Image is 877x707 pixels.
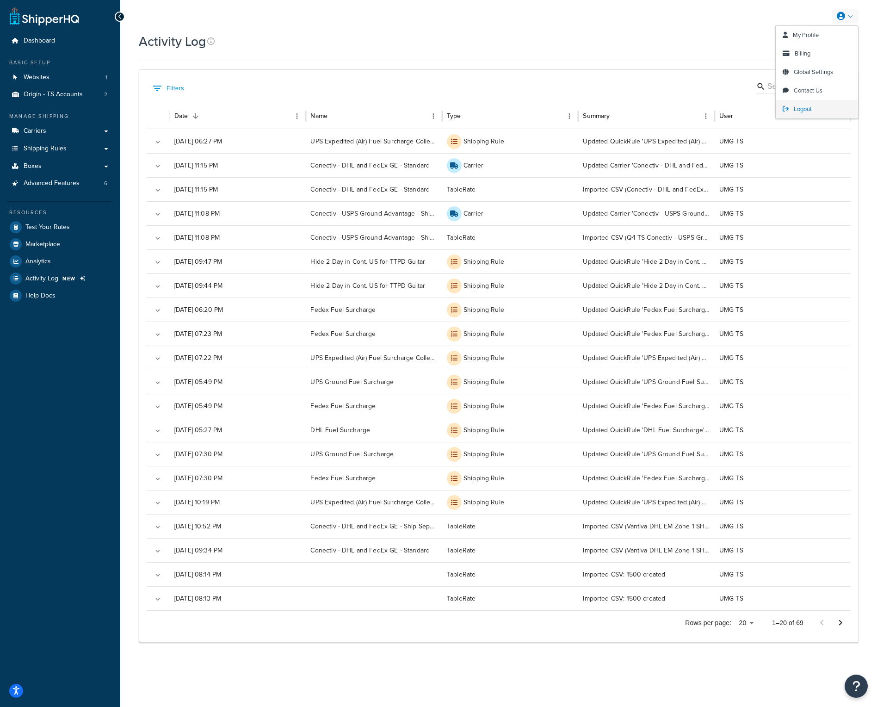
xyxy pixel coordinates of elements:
[7,112,113,120] div: Manage Shipping
[170,177,306,201] div: [DATE] 11:15 PM
[151,496,164,509] button: Expand
[151,400,164,413] button: Expand
[306,418,442,442] div: DHL Fuel Surcharge
[578,225,714,249] div: Imported CSV (Q4 TS Conectiv - USPS Ground Advantage - Ship Together.csv): 592 created in Conecti...
[715,418,851,442] div: UMG TS
[715,586,851,610] div: UMG TS
[170,298,306,322] div: [DATE] 06:20 PM
[25,275,58,283] span: Activity Log
[578,249,714,273] div: Updated QuickRule 'Hide 2 Day in Cont. US for TTPD Guitar': And Apply This Rate To...
[715,538,851,562] div: UMG TS
[306,466,442,490] div: Fedex Fuel Surcharge
[578,466,714,490] div: Updated QuickRule 'Fedex Fuel Surcharge': By a Percentage
[578,177,714,201] div: Imported CSV (Conectiv - DHL and FedEx GE - Standard.csv): 618 created in Conectiv - DHL and FedE...
[463,137,504,146] p: Shipping Rule
[170,346,306,370] div: [DATE] 07:22 PM
[306,394,442,418] div: Fedex Fuel Surcharge
[715,129,851,153] div: UMG TS
[442,586,578,610] div: TableRate
[170,586,306,610] div: [DATE] 08:13 PM
[151,136,164,149] button: Expand
[170,466,306,490] div: [DATE] 07:30 PM
[174,111,188,121] div: Date
[7,270,113,287] li: Activity Log
[189,110,202,123] button: Sort
[715,490,851,514] div: UMG TS
[151,569,164,582] button: Expand
[24,91,83,99] span: Origin - TS Accounts
[7,123,113,140] a: Carriers
[463,498,504,507] p: Shipping Rule
[794,86,822,95] span: Contact Us
[578,538,714,562] div: Imported CSV (Vantiva DHL EM Zone 1 SHQ Table - 20250616.csv): 16 created in Conectiv - DHL and F...
[151,472,164,485] button: Expand
[24,162,42,170] span: Boxes
[290,110,303,123] button: Menu
[7,140,113,157] li: Shipping Rules
[578,273,714,298] div: Updated QuickRule 'Hide 2 Day in Cont. US for TTPD Guitar': By a Flat Rate, And Apply This Rate T...
[306,249,442,273] div: Hide 2 Day in Cont. US for TTPD Guitar
[845,675,868,698] button: Open Resource Center
[715,177,851,201] div: UMG TS
[151,545,164,558] button: Expand
[151,352,164,365] button: Expand
[306,442,442,466] div: UPS Ground Fuel Surcharge
[62,275,76,282] span: NEW
[578,153,714,177] div: Updated Carrier 'Conectiv - DHL and FedEx GE - Standard': Internal Description (optional), Carrie...
[151,376,164,389] button: Expand
[306,370,442,394] div: UPS Ground Fuel Surcharge
[170,225,306,249] div: [DATE] 11:08 PM
[715,562,851,586] div: UMG TS
[7,69,113,86] li: Websites
[170,490,306,514] div: [DATE] 10:19 PM
[170,249,306,273] div: [DATE] 09:47 PM
[578,201,714,225] div: Updated Carrier 'Conectiv - USPS Ground Advantage - Ship Together': Internal Description (optiona...
[104,91,107,99] span: 2
[7,158,113,175] a: Boxes
[105,74,107,81] span: 1
[463,209,483,218] p: Carrier
[7,236,113,253] a: Marketplace
[463,474,504,483] p: Shipping Rule
[306,129,442,153] div: UPS Expedited (Air) Fuel Surcharge Collection
[170,273,306,298] div: [DATE] 09:44 PM
[7,253,113,270] a: Analytics
[463,305,504,315] p: Shipping Rule
[795,49,810,58] span: Billing
[776,44,858,63] a: Billing
[170,394,306,418] div: [DATE] 05:49 PM
[151,328,164,341] button: Expand
[25,241,60,248] span: Marketplace
[139,32,206,50] h1: Activity Log
[715,466,851,490] div: UMG TS
[767,81,835,92] input: Search…
[776,63,858,81] li: Global Settings
[578,394,714,418] div: Updated QuickRule 'Fedex Fuel Surcharge': By a Percentage
[776,81,858,100] a: Contact Us
[578,129,714,153] div: Updated QuickRule 'UPS Expedited (Air) Fuel Surcharge Collection': By a Percentage
[306,346,442,370] div: UPS Expedited (Air) Fuel Surcharge Collection
[151,160,164,173] button: Expand
[306,225,442,249] div: Conectiv - USPS Ground Advantage - Ship Together
[170,129,306,153] div: [DATE] 06:27 PM
[578,442,714,466] div: Updated QuickRule 'UPS Ground Fuel Surcharge': By a Percentage
[462,110,475,123] button: Sort
[463,281,504,291] p: Shipping Rule
[442,177,578,201] div: TableRate
[578,298,714,322] div: Updated QuickRule 'Fedex Fuel Surcharge': By a Percentage
[7,32,113,50] li: Dashboard
[306,177,442,201] div: Conectiv - DHL and FedEx GE - Standard
[151,208,164,221] button: Expand
[463,257,504,267] p: Shipping Rule
[715,514,851,538] div: UMG TS
[151,184,164,197] button: Expand
[7,209,113,217] div: Resources
[306,538,442,562] div: Conectiv - DHL and FedEx GE - Standard
[25,223,70,231] span: Test Your Rates
[7,219,113,236] a: Test Your Rates
[306,298,442,322] div: Fedex Fuel Surcharge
